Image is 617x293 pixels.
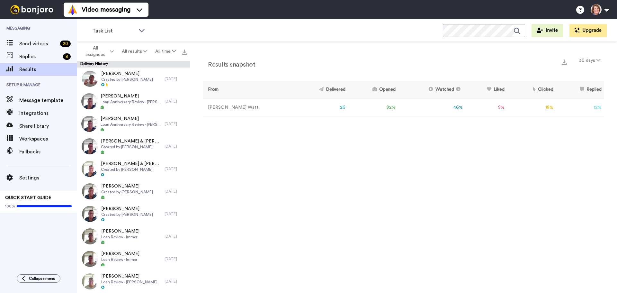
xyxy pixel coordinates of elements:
[19,66,77,73] span: Results
[5,196,51,200] span: QUICK START GUIDE
[5,204,15,209] span: 100%
[101,122,161,127] span: Loan Anniversary Review - [PERSON_NAME] & [PERSON_NAME]
[60,41,71,47] div: 20
[101,167,161,172] span: Created by [PERSON_NAME]
[465,99,507,116] td: 9 %
[293,81,348,99] th: Delivered
[398,99,465,116] td: 46 %
[101,257,139,262] span: Loan Review - Immer
[8,5,56,14] img: bj-logo-header-white.svg
[532,24,563,37] button: Invite
[101,70,153,77] span: [PERSON_NAME]
[17,274,60,283] button: Collapse menu
[82,161,98,177] img: 7f4f7866-d03f-4380-93ca-ec5024f283cf-thumb.jpg
[203,61,255,68] h2: Results snapshot
[82,251,98,267] img: 38ef4dd8-7373-4920-8723-f3867b6a975d-thumb.jpg
[101,251,139,257] span: [PERSON_NAME]
[182,50,187,55] img: export.svg
[63,53,71,60] div: 8
[101,77,153,82] span: Created by [PERSON_NAME]
[348,99,398,116] td: 92 %
[77,180,190,203] a: [PERSON_NAME]Created by [PERSON_NAME][DATE]
[77,135,190,158] a: [PERSON_NAME] & [PERSON_NAME]Created by [PERSON_NAME][DATE]
[293,99,348,116] td: 26
[77,270,190,293] a: [PERSON_NAME]Loan Review - [PERSON_NAME][DATE]
[82,206,98,222] img: f06d326c-79e4-44f2-8ea3-7366b444e125-thumb.jpg
[180,47,189,56] button: Export all results that match these filters now.
[82,228,98,244] img: 38ef4dd8-7373-4920-8723-f3867b6a975d-thumb.jpg
[77,68,190,90] a: [PERSON_NAME]Created by [PERSON_NAME][DATE]
[101,273,157,279] span: [PERSON_NAME]
[203,99,293,116] td: [PERSON_NAME] Watt
[569,24,607,37] button: Upgrade
[19,96,77,104] span: Message template
[165,279,187,284] div: [DATE]
[165,211,187,216] div: [DATE]
[203,81,293,99] th: From
[101,189,153,195] span: Created by [PERSON_NAME]
[82,138,98,154] img: 7d4d4cdc-857a-4970-8b2d-7ed1f7aff2c8-thumb.jpg
[83,45,109,58] span: All assignees
[101,99,161,105] span: Loan Anniversary Review - [PERSON_NAME] & [PERSON_NAME]
[465,81,507,99] th: Liked
[101,212,153,217] span: Created by [PERSON_NAME]
[556,99,604,116] td: 12 %
[101,228,139,234] span: [PERSON_NAME]
[92,27,135,35] span: Task List
[348,81,398,99] th: Opened
[82,183,98,199] img: f06d326c-79e4-44f2-8ea3-7366b444e125-thumb.jpg
[19,122,77,130] span: Share library
[101,93,161,99] span: [PERSON_NAME]
[560,57,569,66] button: Export a summary of each team member’s results that match this filter now.
[118,46,151,57] button: All results
[78,42,118,60] button: All assignees
[81,93,97,109] img: e327e320-0a32-46da-8f2d-560ea8ca4b16-thumb.jpg
[81,116,97,132] img: e327e320-0a32-46da-8f2d-560ea8ca4b16-thumb.jpg
[562,60,567,65] img: export.svg
[82,273,98,289] img: 1964ac43-71b9-4dbb-9da4-fa743b1b1fc1-thumb.jpg
[165,76,187,81] div: [DATE]
[77,225,190,248] a: [PERSON_NAME]Loan Review - Immer[DATE]
[165,234,187,239] div: [DATE]
[165,189,187,194] div: [DATE]
[82,5,130,14] span: Video messaging
[101,234,139,240] span: Loan Review - Immer
[165,99,187,104] div: [DATE]
[77,158,190,180] a: [PERSON_NAME] & [PERSON_NAME]Created by [PERSON_NAME][DATE]
[77,61,190,68] div: Delivery History
[101,144,161,150] span: Created by [PERSON_NAME]
[77,203,190,225] a: [PERSON_NAME]Created by [PERSON_NAME][DATE]
[101,115,161,122] span: [PERSON_NAME]
[82,71,98,87] img: 37956d84-f33b-4223-b53a-0320639faf1d-thumb.jpg
[101,160,161,167] span: [PERSON_NAME] & [PERSON_NAME]
[165,166,187,171] div: [DATE]
[101,206,153,212] span: [PERSON_NAME]
[575,55,604,66] button: 30 days
[77,248,190,270] a: [PERSON_NAME]Loan Review - Immer[DATE]
[165,144,187,149] div: [DATE]
[151,46,180,57] button: All time
[77,113,190,135] a: [PERSON_NAME]Loan Anniversary Review - [PERSON_NAME] & [PERSON_NAME][DATE]
[29,276,55,281] span: Collapse menu
[101,183,153,189] span: [PERSON_NAME]
[67,5,78,15] img: vm-color.svg
[19,135,77,143] span: Workspaces
[19,40,58,48] span: Send videos
[19,53,60,60] span: Replies
[165,121,187,126] div: [DATE]
[556,81,604,99] th: Replied
[77,90,190,113] a: [PERSON_NAME]Loan Anniversary Review - [PERSON_NAME] & [PERSON_NAME][DATE]
[19,148,77,156] span: Fallbacks
[165,256,187,261] div: [DATE]
[398,81,465,99] th: Watched
[101,138,161,144] span: [PERSON_NAME] & [PERSON_NAME]
[507,81,556,99] th: Clicked
[19,109,77,117] span: Integrations
[101,279,157,285] span: Loan Review - [PERSON_NAME]
[19,174,77,182] span: Settings
[507,99,556,116] td: 18 %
